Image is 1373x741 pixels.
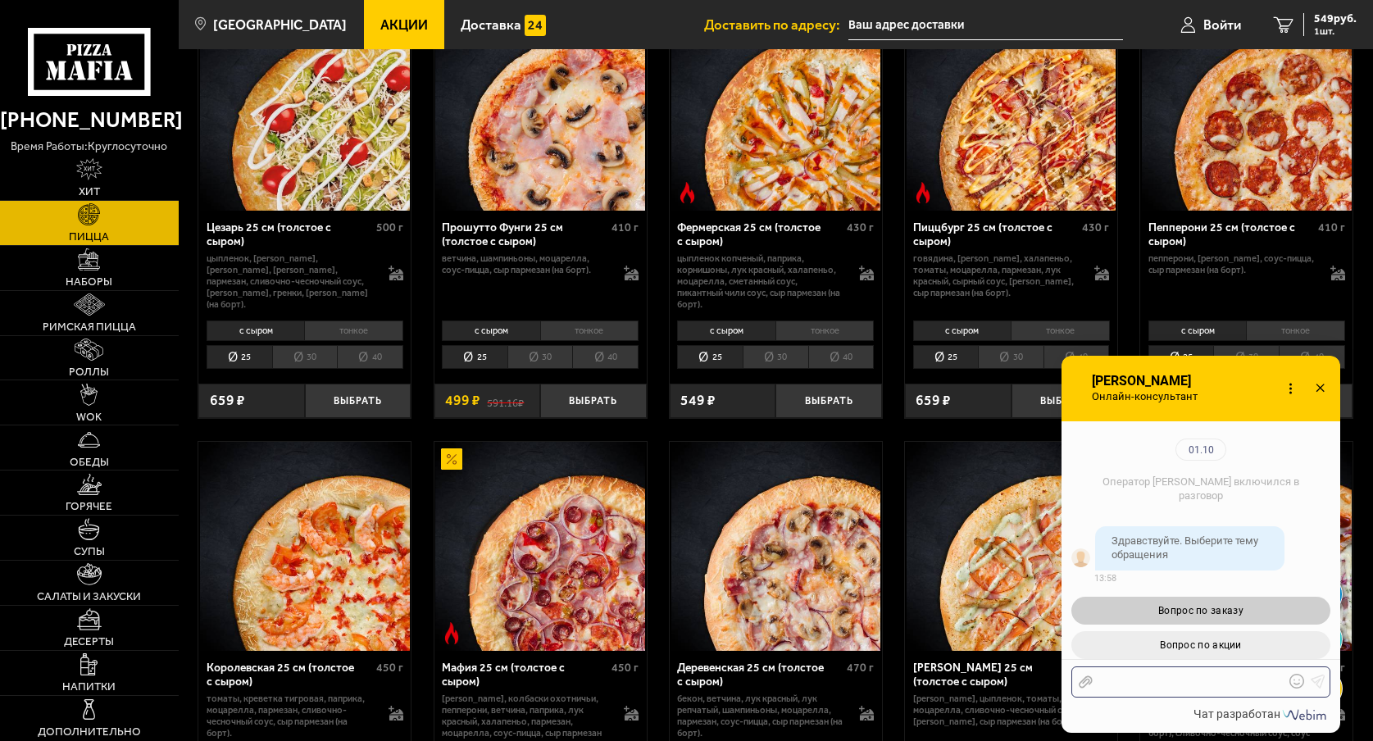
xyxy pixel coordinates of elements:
[207,320,304,341] li: с сыром
[337,345,403,369] li: 40
[913,345,979,369] li: 25
[1175,439,1226,461] div: 01.10
[37,591,141,602] span: Салаты и закуски
[66,276,112,288] span: Наборы
[434,2,647,211] a: АкционныйПрошутто Фунги 25 см (толстое с сыром)
[1071,548,1090,567] img: visitor_avatar_default.png
[743,345,808,369] li: 30
[507,345,573,369] li: 30
[207,253,374,311] p: цыпленок, [PERSON_NAME], [PERSON_NAME], [PERSON_NAME], пармезан, сливочно-чесночный соус, [PERSON...
[913,661,1079,689] div: [PERSON_NAME] 25 см (толстое с сыром)
[1318,220,1345,234] span: 410 г
[434,442,647,652] a: АкционныйОстрое блюдоМафия 25 см (толстое с сыром)
[1012,384,1118,419] button: Выбрать
[1090,374,1207,389] span: [PERSON_NAME]
[1203,18,1241,32] span: Войти
[775,320,874,341] li: тонкое
[978,345,1043,369] li: 30
[442,320,539,341] li: с сыром
[435,2,645,211] img: Прошутто Фунги 25 см (толстое с сыром)
[376,661,403,675] span: 450 г
[611,661,639,675] span: 450 г
[441,448,462,470] img: Акционный
[380,18,428,32] span: Акции
[572,345,639,369] li: 40
[1071,631,1330,659] button: Вопрос по акции
[66,501,112,512] span: Горячее
[305,384,411,419] button: Выбрать
[677,253,844,311] p: цыпленок копченый, паприка, корнишоны, лук красный, халапеньо, моцарелла, сметанный соус, пикантн...
[1148,320,1246,341] li: с сыром
[1148,221,1314,248] div: Пепперони 25 см (толстое с сыром)
[461,18,521,32] span: Доставка
[1090,390,1207,403] span: Онлайн-консультант
[1158,605,1243,616] span: Вопрос по заказу
[913,253,1080,299] p: говядина, [PERSON_NAME], халапеньо, томаты, моцарелла, пармезан, лук красный, сырный соус, [PERSO...
[670,442,882,652] a: Деревенская 25 см (толстое с сыром)
[1148,253,1316,276] p: пепперони, [PERSON_NAME], соус-пицца, сыр пармезан (на борт).
[435,442,645,652] img: Мафия 25 см (толстое с сыром)
[198,442,411,652] a: Королевская 25 см (толстое с сыром)
[64,636,114,648] span: Десерты
[907,442,1116,652] img: Чикен Ранч 25 см (толстое с сыром)
[213,18,347,32] span: [GEOGRAPHIC_DATA]
[848,10,1123,40] input: Ваш адрес доставки
[207,693,374,739] p: томаты, креветка тигровая, паприка, моцарелла, пармезан, сливочно-чесночный соус, сыр пармезан (н...
[1246,320,1344,341] li: тонкое
[670,2,882,211] a: Острое блюдоФермерская 25 см (толстое с сыром)
[847,661,874,675] span: 470 г
[210,393,245,407] span: 659 ₽
[1314,26,1357,36] span: 1 шт.
[74,546,105,557] span: Супы
[304,320,402,341] li: тонкое
[677,345,743,369] li: 25
[1193,707,1330,721] a: Чат разработан
[376,220,403,234] span: 500 г
[540,320,639,341] li: тонкое
[487,393,524,407] s: 591.16 ₽
[442,221,607,248] div: Прошутто Фунги 25 см (толстое с сыром)
[680,393,716,407] span: 549 ₽
[1148,345,1214,369] li: 25
[540,384,647,419] button: Выбрать
[1140,2,1353,211] a: АкционныйПепперони 25 см (толстое с сыром)
[207,345,272,369] li: 25
[525,15,546,36] img: 15daf4d41897b9f0e9f617042186c801.svg
[913,320,1011,341] li: с сыром
[207,661,372,689] div: Королевская 25 см (толстое с сыром)
[76,411,102,423] span: WOK
[79,186,100,198] span: Хит
[912,182,934,203] img: Острое блюдо
[808,345,875,369] li: 40
[1142,2,1352,211] img: Пепперони 25 см (толстое с сыром)
[671,2,881,211] img: Фермерская 25 см (толстое с сыром)
[1094,573,1116,584] span: 13:58
[907,2,1116,211] img: Пиццбург 25 см (толстое с сыром)
[677,661,843,689] div: Деревенская 25 см (толстое с сыром)
[905,2,1117,211] a: Острое блюдоПиццбург 25 см (толстое с сыром)
[913,693,1080,728] p: [PERSON_NAME], цыпленок, томаты, моцарелла, сливочно-чесночный соус, [PERSON_NAME], сыр пармезан ...
[916,393,951,407] span: 659 ₽
[445,393,480,407] span: 499 ₽
[677,221,843,248] div: Фермерская 25 см (толстое с сыром)
[1314,13,1357,25] span: 549 руб.
[1160,639,1241,651] span: Вопрос по акции
[200,2,410,211] img: Цезарь 25 см (толстое с сыром)
[1043,345,1110,369] li: 40
[272,345,338,369] li: 30
[69,231,109,243] span: Пицца
[671,442,881,652] img: Деревенская 25 см (толстое с сыром)
[677,320,775,341] li: с сыром
[1082,220,1109,234] span: 430 г
[198,2,411,211] a: Цезарь 25 см (толстое с сыром)
[70,457,109,468] span: Обеды
[676,182,698,203] img: Острое блюдо
[1112,534,1258,561] span: Здравствуйте. Выберите тему обращения
[1213,345,1279,369] li: 30
[905,442,1117,652] a: Чикен Ранч 25 см (толстое с сыром)
[1102,475,1299,502] span: Оператор [PERSON_NAME] включился в разговор
[200,442,410,652] img: Королевская 25 см (толстое с сыром)
[43,321,136,333] span: Римская пицца
[207,221,372,248] div: Цезарь 25 см (толстое с сыром)
[913,221,1079,248] div: Пиццбург 25 см (толстое с сыром)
